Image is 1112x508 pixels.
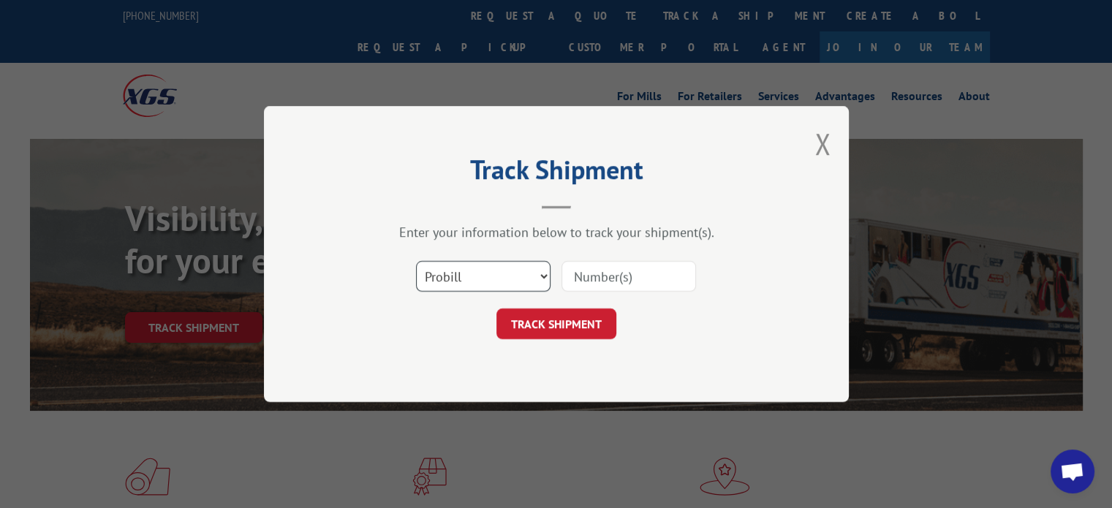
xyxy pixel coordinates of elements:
[496,308,616,339] button: TRACK SHIPMENT
[561,261,696,292] input: Number(s)
[1051,450,1094,493] div: Open chat
[337,224,776,240] div: Enter your information below to track your shipment(s).
[814,124,831,163] button: Close modal
[337,159,776,187] h2: Track Shipment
